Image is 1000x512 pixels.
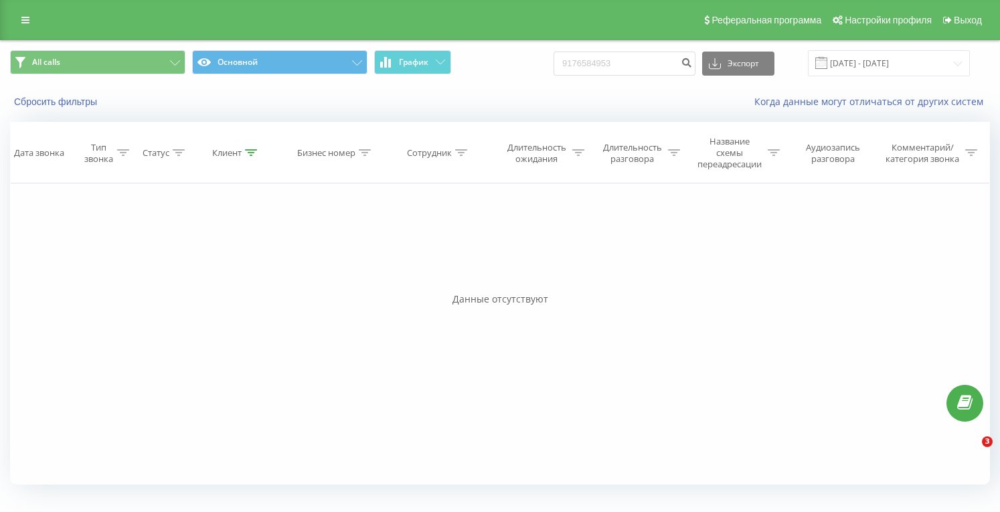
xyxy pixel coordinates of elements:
[374,50,451,74] button: График
[884,142,962,165] div: Комментарий/категория звонка
[702,52,774,76] button: Экспорт
[14,147,64,159] div: Дата звонка
[982,436,993,447] span: 3
[695,136,764,170] div: Название схемы переадресации
[954,15,982,25] span: Выход
[712,15,821,25] span: Реферальная программа
[143,147,169,159] div: Статус
[84,142,114,165] div: Тип звонка
[10,50,185,74] button: All calls
[504,142,569,165] div: Длительность ожидания
[845,15,932,25] span: Настройки профиля
[10,292,990,306] div: Данные отсутствуют
[32,57,60,68] span: All calls
[407,147,452,159] div: Сотрудник
[192,50,367,74] button: Основной
[297,147,355,159] div: Бизнес номер
[600,142,665,165] div: Длительность разговора
[554,52,695,76] input: Поиск по номеру
[212,147,242,159] div: Клиент
[754,95,990,108] a: Когда данные могут отличаться от других систем
[399,58,428,67] span: График
[795,142,871,165] div: Аудиозапись разговора
[954,436,987,468] iframe: Intercom live chat
[10,96,104,108] button: Сбросить фильтры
